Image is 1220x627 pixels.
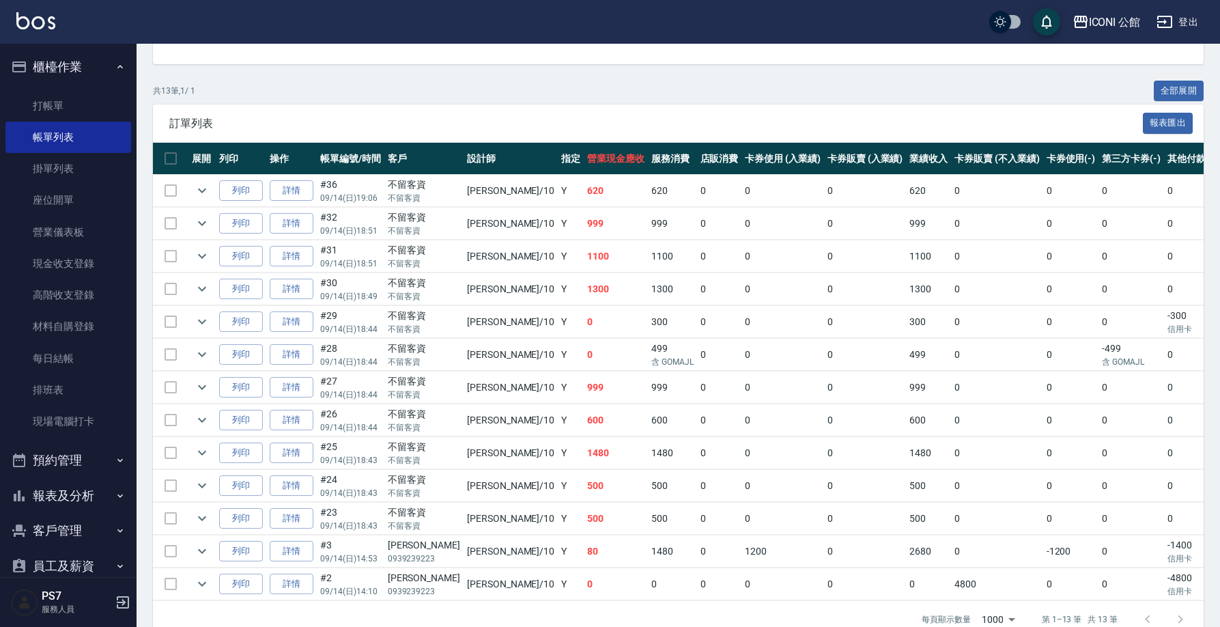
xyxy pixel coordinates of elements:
[697,273,742,305] td: 0
[906,470,951,502] td: 500
[464,175,558,207] td: [PERSON_NAME] /10
[558,372,584,404] td: Y
[270,246,313,267] a: 詳情
[464,568,558,600] td: [PERSON_NAME] /10
[317,437,384,469] td: #25
[388,571,460,585] div: [PERSON_NAME]
[219,541,263,562] button: 列印
[388,553,460,565] p: 0939239223
[270,311,313,333] a: 詳情
[906,143,951,175] th: 業績收入
[153,85,195,97] p: 共 13 筆, 1 / 1
[388,342,460,356] div: 不留客資
[270,180,313,201] a: 詳情
[697,470,742,502] td: 0
[320,520,381,532] p: 09/14 (日) 18:43
[320,356,381,368] p: 09/14 (日) 18:44
[741,175,824,207] td: 0
[906,339,951,371] td: 499
[388,487,460,499] p: 不留客資
[1098,273,1164,305] td: 0
[188,143,216,175] th: 展開
[741,339,824,371] td: 0
[1067,8,1146,36] button: ICONI 公館
[219,180,263,201] button: 列印
[1098,437,1164,469] td: 0
[388,374,460,389] div: 不留客資
[1043,143,1099,175] th: 卡券使用(-)
[317,339,384,371] td: #28
[192,443,212,463] button: expand row
[741,437,824,469] td: 0
[697,208,742,240] td: 0
[270,574,313,595] a: 詳情
[741,208,824,240] td: 0
[388,538,460,553] div: [PERSON_NAME]
[741,240,824,273] td: 0
[169,117,1143,130] span: 訂單列表
[270,443,313,464] a: 詳情
[558,306,584,338] td: Y
[219,475,263,497] button: 列印
[317,535,384,568] td: #3
[192,344,212,365] button: expand row
[1043,404,1099,436] td: 0
[1102,356,1161,368] p: 含 GOMAJL
[216,143,266,175] th: 列印
[741,306,824,338] td: 0
[5,90,131,122] a: 打帳單
[464,535,558,568] td: [PERSON_NAME] /10
[906,568,951,600] td: 0
[648,339,697,371] td: 499
[906,240,951,273] td: 1100
[906,306,951,338] td: 300
[951,404,1042,436] td: 0
[584,306,648,338] td: 0
[558,535,584,568] td: Y
[317,503,384,535] td: #23
[5,217,131,248] a: 營業儀表板
[648,568,697,600] td: 0
[741,143,824,175] th: 卡券使用 (入業績)
[648,143,697,175] th: 服務消費
[464,437,558,469] td: [PERSON_NAME] /10
[651,356,694,368] p: 含 GOMAJL
[320,192,381,204] p: 09/14 (日) 19:06
[320,487,381,499] p: 09/14 (日) 18:43
[951,339,1042,371] td: 0
[1043,568,1099,600] td: 0
[1098,143,1164,175] th: 第三方卡券(-)
[5,49,131,85] button: 櫃檯作業
[192,213,212,234] button: expand row
[1098,306,1164,338] td: 0
[192,541,212,561] button: expand row
[906,503,951,535] td: 500
[192,377,212,398] button: expand row
[558,273,584,305] td: Y
[320,225,381,237] p: 09/14 (日) 18:51
[219,410,263,431] button: 列印
[697,535,742,568] td: 0
[648,273,697,305] td: 1300
[5,374,131,406] a: 排班表
[219,574,263,595] button: 列印
[558,437,584,469] td: Y
[741,503,824,535] td: 0
[824,208,907,240] td: 0
[320,585,381,598] p: 09/14 (日) 14:10
[922,613,971,626] p: 每頁顯示數量
[388,243,460,257] div: 不留客資
[824,503,907,535] td: 0
[317,143,384,175] th: 帳單編號/時間
[1098,503,1164,535] td: 0
[741,568,824,600] td: 0
[464,306,558,338] td: [PERSON_NAME] /10
[317,568,384,600] td: #2
[741,470,824,502] td: 0
[388,440,460,454] div: 不留客資
[648,470,697,502] td: 500
[317,175,384,207] td: #36
[192,508,212,529] button: expand row
[824,568,907,600] td: 0
[584,404,648,436] td: 600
